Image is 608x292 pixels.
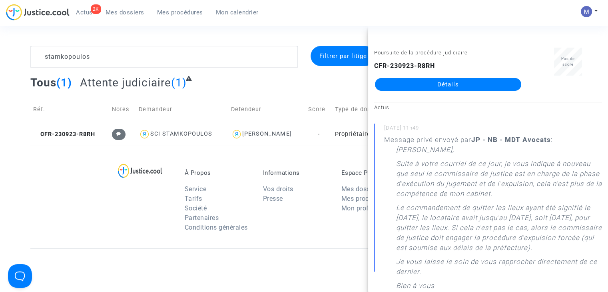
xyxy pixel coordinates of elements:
[99,6,151,18] a: Mes dossiers
[318,131,320,138] span: -
[228,95,305,124] td: Defendeur
[118,164,162,178] img: logo-lg.svg
[374,50,468,56] small: Poursuite de la procédure judiciaire
[319,52,367,60] span: Filtrer par litige
[263,169,329,176] p: Informations
[384,124,602,135] small: [DATE] 11h49
[30,95,109,124] td: Réf.
[80,76,171,89] span: Attente judiciaire
[33,131,95,138] span: CFR-230923-R8RH
[341,204,373,212] a: Mon profil
[305,95,332,124] td: Score
[374,62,435,70] b: CFR-230923-R8RH
[341,185,381,193] a: Mes dossiers
[341,169,408,176] p: Espace Personnel
[263,195,283,202] a: Presse
[109,95,136,124] td: Notes
[30,76,56,89] span: Tous
[185,214,219,222] a: Partenaires
[185,204,207,212] a: Société
[561,56,575,66] span: Pas de score
[76,9,93,16] span: Actus
[185,169,251,176] p: À Propos
[242,130,291,137] div: [PERSON_NAME]
[185,195,202,202] a: Tarifs
[374,104,389,110] small: Actus
[375,78,521,91] a: Détails
[171,76,187,89] span: (1)
[396,257,602,281] p: Je vous laisse le soin de vous rapprocher directement de ce dernier.
[6,4,70,20] img: jc-logo.svg
[157,9,203,16] span: Mes procédures
[139,128,150,140] img: icon-user.svg
[341,195,389,202] a: Mes procédures
[396,203,602,257] p: Le commandement de quitter les lieux ayant été signifié le [DATE], le locataire avait jusqu'au [D...
[151,6,209,18] a: Mes procédures
[209,6,265,18] a: Mon calendrier
[471,136,551,144] b: JP - NB - MDT Avocats
[216,9,259,16] span: Mon calendrier
[263,185,293,193] a: Vos droits
[332,95,425,124] td: Type de dossier
[185,185,207,193] a: Service
[581,6,592,17] img: AAcHTtesyyZjLYJxzrkRG5BOJsapQ6nO-85ChvdZAQ62n80C=s96-c
[70,6,99,18] a: 2KActus
[91,4,101,14] div: 2K
[56,76,72,89] span: (1)
[396,159,602,203] p: Suite à votre courriel de ce jour, je vous indique à nouveau que seul le commissaire de justice e...
[396,145,454,159] p: [PERSON_NAME],
[150,130,212,137] div: SCI STAMKOPOULOS
[185,224,248,231] a: Conditions générales
[106,9,144,16] span: Mes dossiers
[8,264,32,288] iframe: Help Scout Beacon - Open
[332,124,425,145] td: Propriétaire : Loyers impayés/Charges impayées
[231,128,243,140] img: icon-user.svg
[136,95,228,124] td: Demandeur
